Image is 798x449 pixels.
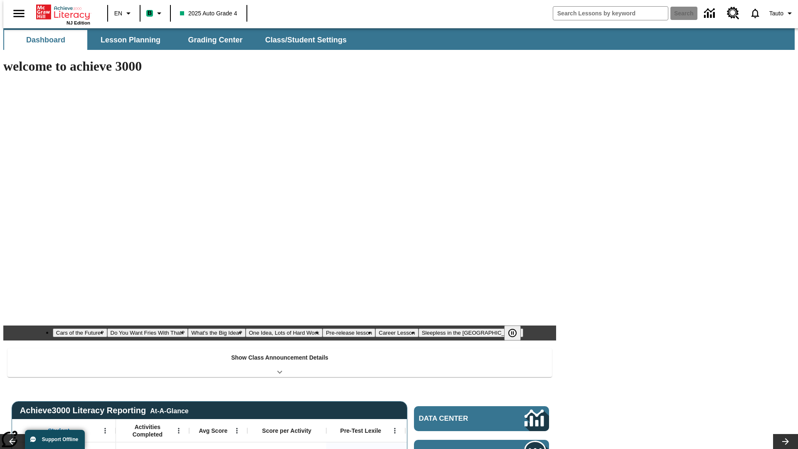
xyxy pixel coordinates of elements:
button: Slide 2 Do You Want Fries With That? [107,328,188,337]
p: Show Class Announcement Details [231,353,328,362]
button: Class/Student Settings [259,30,353,50]
button: Open Menu [231,424,243,437]
span: B [148,8,152,18]
div: At-A-Glance [150,406,188,415]
h1: welcome to achieve 3000 [3,59,556,74]
span: 2025 Auto Grade 4 [180,9,237,18]
button: Open Menu [99,424,111,437]
button: Grading Center [174,30,257,50]
button: Slide 1 Cars of the Future? [53,328,107,337]
button: Slide 6 Career Lesson [375,328,418,337]
button: Slide 4 One Idea, Lots of Hard Work [246,328,323,337]
span: NJ Edition [66,20,90,25]
a: Home [36,4,90,20]
span: Score per Activity [262,427,312,434]
span: EN [114,9,122,18]
button: Open side menu [7,1,31,26]
div: Home [36,3,90,25]
button: Slide 5 Pre-release lesson [323,328,375,337]
button: Language: EN, Select a language [111,6,137,21]
span: Student [48,427,69,434]
div: SubNavbar [3,28,795,50]
button: Boost Class color is mint green. Change class color [143,6,167,21]
span: Pre-Test Lexile [340,427,382,434]
button: Lesson Planning [89,30,172,50]
div: Pause [504,326,529,340]
button: Open Menu [172,424,185,437]
button: Pause [504,326,521,340]
button: Dashboard [4,30,87,50]
span: Support Offline [42,437,78,442]
a: Resource Center, Will open in new tab [722,2,744,25]
a: Data Center [414,406,549,431]
input: search field [553,7,668,20]
a: Data Center [699,2,722,25]
button: Lesson carousel, Next [773,434,798,449]
div: Show Class Announcement Details [7,348,552,377]
span: Data Center [419,414,497,423]
span: Avg Score [199,427,227,434]
span: Activities Completed [120,423,175,438]
span: Achieve3000 Literacy Reporting [20,406,189,415]
button: Slide 7 Sleepless in the Animal Kingdom [419,328,524,337]
span: Tauto [769,9,783,18]
a: Notifications [744,2,766,24]
button: Slide 3 What's the Big Idea? [188,328,246,337]
button: Profile/Settings [766,6,798,21]
button: Open Menu [389,424,401,437]
div: SubNavbar [3,30,354,50]
button: Support Offline [25,430,85,449]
